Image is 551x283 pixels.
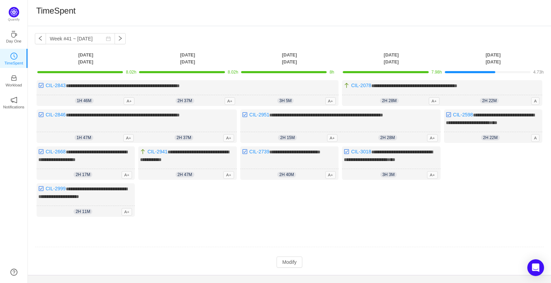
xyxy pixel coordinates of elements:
[446,112,451,117] img: 10318
[176,172,194,177] span: 2h 47m
[36,6,76,16] h1: TimeSpent
[176,98,194,104] span: 2h 37m
[242,112,248,117] img: 10318
[277,172,296,177] span: 2h 40m
[137,51,238,66] th: [DATE] [DATE]
[115,33,126,44] button: icon: right
[380,98,399,104] span: 2h 28m
[122,208,132,216] span: A+
[327,134,338,142] span: A+
[46,186,66,191] a: CIL-2999
[378,135,397,140] span: 2h 28m
[10,33,17,40] a: icon: coffeeDay One
[344,83,349,88] img: 10310
[140,149,146,154] img: 10310
[147,149,168,154] a: CIL-2941
[10,31,17,38] i: icon: coffee
[46,149,66,154] a: CIL-2668
[228,70,238,75] span: 8.02h
[242,149,248,154] img: 10318
[432,70,442,75] span: 7.98h
[38,149,44,154] img: 10318
[46,112,66,117] a: CIL-2846
[35,51,137,66] th: [DATE] [DATE]
[225,97,235,105] span: A+
[8,17,20,22] p: Quantify
[10,99,17,106] a: icon: notificationNotifications
[122,171,132,179] span: A+
[35,33,46,44] button: icon: left
[73,172,92,177] span: 2h 17m
[126,70,136,75] span: 8.02h
[277,257,302,268] button: Modify
[10,53,17,60] i: icon: clock-circle
[429,97,440,105] span: A+
[6,82,22,88] p: Workload
[278,135,297,140] span: 2h 15m
[10,75,17,82] i: icon: inbox
[223,134,234,142] span: A+
[340,51,442,66] th: [DATE] [DATE]
[325,97,336,105] span: A+
[38,186,44,191] img: 10318
[5,60,23,66] p: TimeSpent
[174,135,193,140] span: 2h 37m
[10,55,17,62] a: icon: clock-circleTimeSpent
[38,112,44,117] img: 10318
[10,77,17,84] a: icon: inboxWorkload
[344,149,349,154] img: 10318
[46,83,66,88] a: CIL-2843
[10,97,17,104] i: icon: notification
[325,171,336,179] span: A+
[38,83,44,88] img: 10318
[10,269,17,276] a: icon: question-circle
[249,112,270,117] a: CIL-2951
[427,171,438,179] span: A+
[380,172,397,177] span: 3h 3m
[239,51,340,66] th: [DATE] [DATE]
[124,97,134,105] span: A+
[277,98,294,104] span: 3h 5m
[106,36,111,41] i: icon: calendar
[73,209,92,214] span: 2h 11m
[46,33,115,44] input: Select a week
[123,134,134,142] span: A+
[223,171,234,179] span: A+
[329,70,334,75] span: 8h
[9,7,19,17] img: Quantify
[249,149,270,154] a: CIL-2739
[75,135,93,140] span: 1h 47m
[442,51,544,66] th: [DATE] [DATE]
[531,134,540,142] span: A
[527,259,544,276] div: Open Intercom Messenger
[531,97,540,105] span: A
[427,134,438,142] span: A+
[481,135,500,140] span: 2h 22m
[533,70,544,75] span: 4.73h
[453,112,473,117] a: CIL-2598
[3,104,24,110] p: Notifications
[351,149,371,154] a: CIL-3018
[75,98,94,104] span: 1h 46m
[6,38,21,44] p: Day One
[480,98,499,104] span: 2h 22m
[351,83,371,88] a: CIL-2078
